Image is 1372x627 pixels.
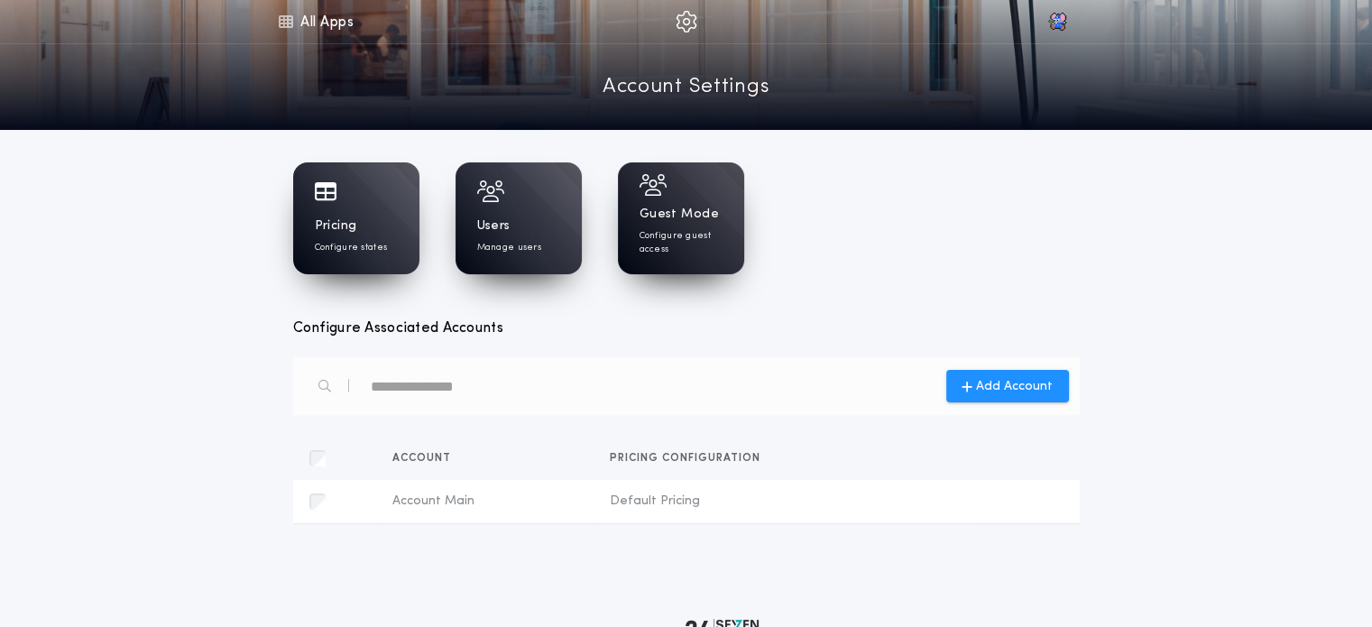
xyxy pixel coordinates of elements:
p: Configure states [315,241,388,254]
span: Default Pricing [610,493,966,511]
h1: Users [477,217,511,235]
h3: Configure Associated Accounts [293,318,1080,339]
p: Manage users [477,241,541,254]
a: Account Settings [603,72,769,104]
a: UsersManage users [456,162,582,274]
span: Account [392,453,458,464]
span: Add Account [976,377,1053,396]
h1: Pricing [315,217,357,235]
span: Pricing configuration [610,453,768,464]
img: img [676,11,697,32]
h1: Guest Mode [640,206,720,224]
span: Account Main [392,493,581,511]
p: Configure guest access [640,229,723,256]
img: vs-icon [1048,13,1066,31]
button: Add Account [946,370,1069,402]
a: Guest ModeConfigure guest access [618,162,744,274]
a: PricingConfigure states [293,162,419,274]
